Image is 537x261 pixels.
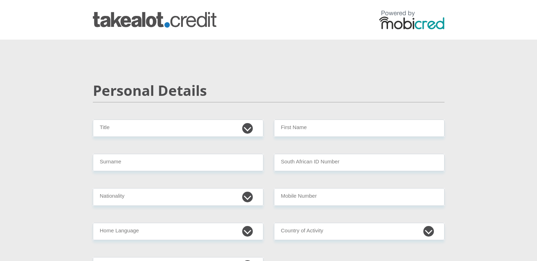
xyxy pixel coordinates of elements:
h2: Personal Details [93,82,444,99]
input: Surname [93,154,263,171]
input: First Name [274,120,444,137]
img: takealot_credit logo [93,12,216,28]
img: powered by mobicred logo [379,10,444,29]
input: Contact Number [274,188,444,205]
input: ID Number [274,154,444,171]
